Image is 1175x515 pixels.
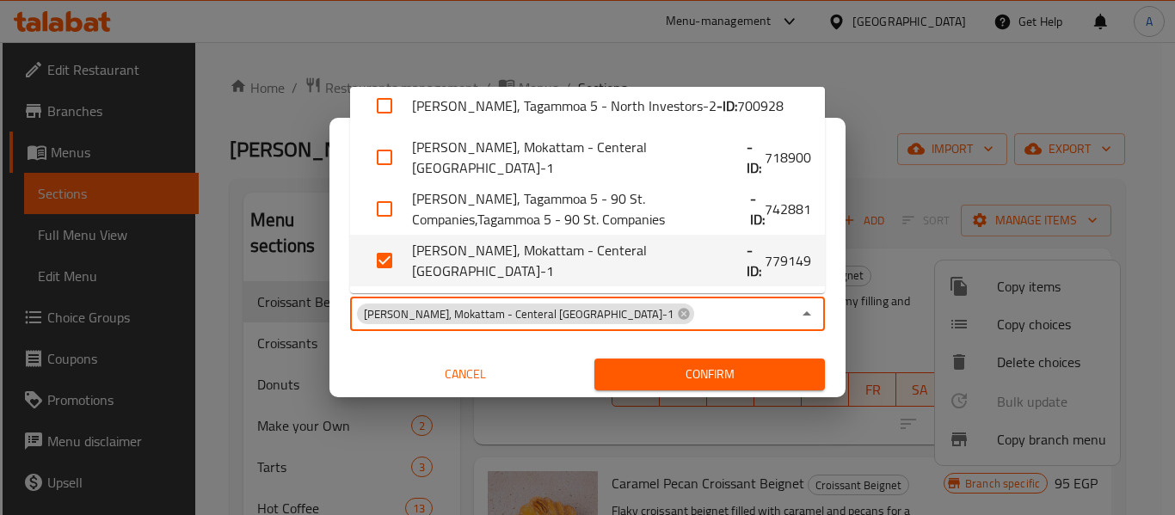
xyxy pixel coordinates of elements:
span: 718900 [765,147,811,168]
li: [PERSON_NAME], Mokattam - Centeral [GEOGRAPHIC_DATA]-1 [350,235,825,286]
span: 700928 [737,95,784,116]
button: Close [795,302,819,326]
span: Confirm [608,364,811,385]
b: - ID: [747,137,765,178]
div: [PERSON_NAME], Mokattam - Centeral [GEOGRAPHIC_DATA]-1 [357,303,694,324]
li: [PERSON_NAME], Tagammoa 5 - North Investors-2 [350,80,825,132]
b: - ID: [750,188,765,230]
li: [PERSON_NAME], Mokattam - Centeral [GEOGRAPHIC_DATA]-1 [350,132,825,183]
span: Cancel [357,364,574,385]
b: - ID: [717,95,737,116]
button: Cancel [350,359,581,390]
span: 779149 [765,250,811,271]
b: - ID: [747,240,765,281]
span: 742881 [765,199,811,219]
span: [PERSON_NAME], Mokattam - Centeral [GEOGRAPHIC_DATA]-1 [357,306,680,322]
button: Confirm [594,359,825,390]
li: [PERSON_NAME], Tagammoa 5 - 90 St. Companies,Tagammoa 5 - 90 St. Companies [350,183,825,235]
